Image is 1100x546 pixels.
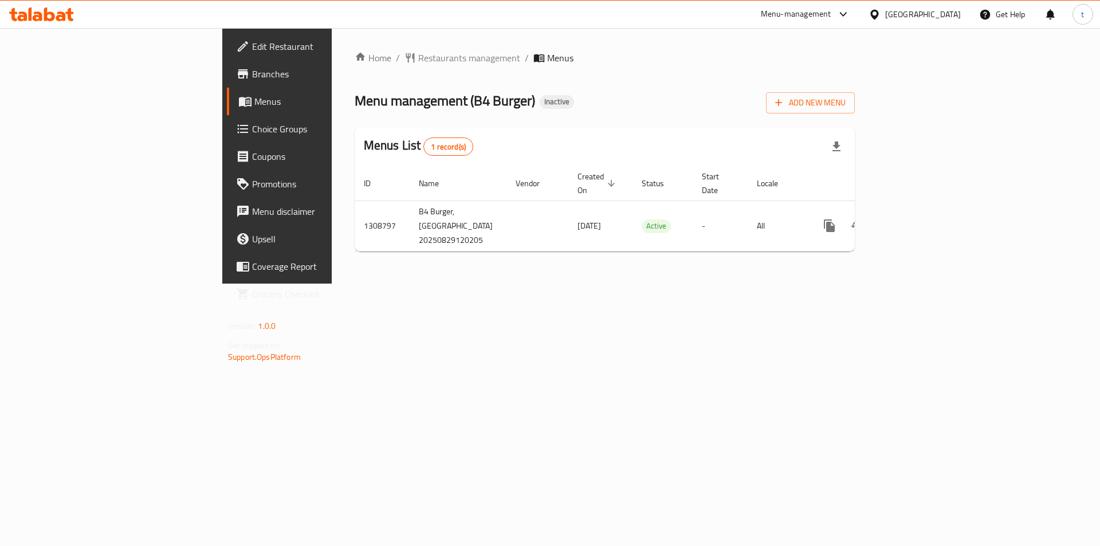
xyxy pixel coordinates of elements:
[227,198,406,225] a: Menu disclaimer
[227,88,406,115] a: Menus
[355,88,535,113] span: Menu management ( B4 Burger )
[227,170,406,198] a: Promotions
[642,176,679,190] span: Status
[252,260,397,273] span: Coverage Report
[843,212,871,239] button: Change Status
[227,60,406,88] a: Branches
[228,338,281,353] span: Get support on:
[1081,8,1084,21] span: t
[823,133,850,160] div: Export file
[424,142,473,152] span: 1 record(s)
[364,176,386,190] span: ID
[757,176,793,190] span: Locale
[252,40,397,53] span: Edit Restaurant
[252,205,397,218] span: Menu disclaimer
[355,166,935,252] table: enhanced table
[577,170,619,197] span: Created On
[816,212,843,239] button: more
[807,166,935,201] th: Actions
[702,170,734,197] span: Start Date
[227,143,406,170] a: Coupons
[254,95,397,108] span: Menus
[227,280,406,308] a: Grocery Checklist
[227,225,406,253] a: Upsell
[252,177,397,191] span: Promotions
[748,201,807,251] td: All
[775,96,846,110] span: Add New Menu
[228,349,301,364] a: Support.OpsPlatform
[252,232,397,246] span: Upsell
[228,319,256,333] span: Version:
[516,176,555,190] span: Vendor
[642,219,671,233] span: Active
[761,7,831,21] div: Menu-management
[404,51,520,65] a: Restaurants management
[540,97,574,107] span: Inactive
[423,138,473,156] div: Total records count
[419,176,454,190] span: Name
[252,122,397,136] span: Choice Groups
[355,51,855,65] nav: breadcrumb
[227,253,406,280] a: Coverage Report
[547,51,573,65] span: Menus
[227,115,406,143] a: Choice Groups
[364,137,473,156] h2: Menus List
[410,201,506,251] td: B4 Burger,[GEOGRAPHIC_DATA] 20250829120205
[885,8,961,21] div: [GEOGRAPHIC_DATA]
[525,51,529,65] li: /
[693,201,748,251] td: -
[227,33,406,60] a: Edit Restaurant
[252,150,397,163] span: Coupons
[252,287,397,301] span: Grocery Checklist
[418,51,520,65] span: Restaurants management
[252,67,397,81] span: Branches
[577,218,601,233] span: [DATE]
[258,319,276,333] span: 1.0.0
[766,92,855,113] button: Add New Menu
[540,95,574,109] div: Inactive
